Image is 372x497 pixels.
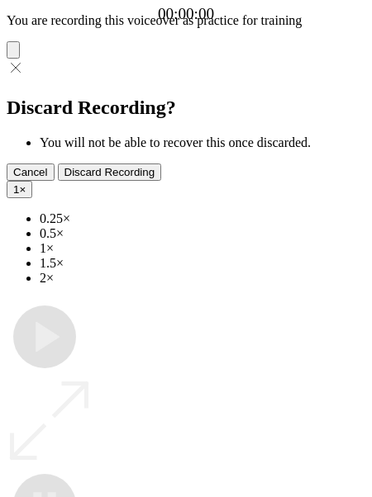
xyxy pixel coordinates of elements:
li: You will not be able to recover this once discarded. [40,135,365,150]
button: Cancel [7,163,55,181]
li: 2× [40,271,365,286]
h2: Discard Recording? [7,97,365,119]
li: 1× [40,241,365,256]
p: You are recording this voiceover as practice for training [7,13,365,28]
li: 0.25× [40,211,365,226]
li: 1.5× [40,256,365,271]
button: Discard Recording [58,163,162,181]
span: 1 [13,183,19,196]
a: 00:00:00 [158,5,214,23]
button: 1× [7,181,32,198]
li: 0.5× [40,226,365,241]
